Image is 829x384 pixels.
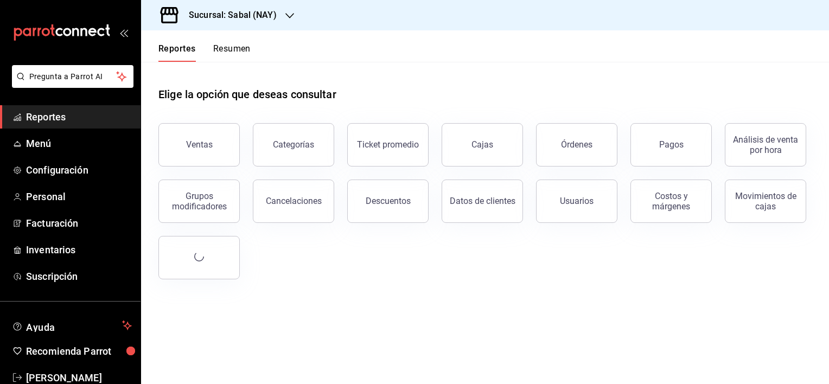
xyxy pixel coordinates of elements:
[165,191,233,212] div: Grupos modificadores
[442,123,523,167] a: Cajas
[26,344,132,359] span: Recomienda Parrot
[158,86,336,103] h1: Elige la opción que deseas consultar
[158,43,251,62] div: navigation tabs
[357,139,419,150] div: Ticket promedio
[637,191,705,212] div: Costos y márgenes
[26,189,132,204] span: Personal
[8,79,133,90] a: Pregunta a Parrot AI
[26,110,132,124] span: Reportes
[266,196,322,206] div: Cancelaciones
[725,123,806,167] button: Análisis de venta por hora
[630,180,712,223] button: Costos y márgenes
[630,123,712,167] button: Pagos
[26,216,132,231] span: Facturación
[347,123,429,167] button: Ticket promedio
[442,180,523,223] button: Datos de clientes
[26,269,132,284] span: Suscripción
[536,123,617,167] button: Órdenes
[26,242,132,257] span: Inventarios
[158,123,240,167] button: Ventas
[12,65,133,88] button: Pregunta a Parrot AI
[732,191,799,212] div: Movimientos de cajas
[253,180,334,223] button: Cancelaciones
[26,136,132,151] span: Menú
[158,43,196,62] button: Reportes
[158,180,240,223] button: Grupos modificadores
[119,28,128,37] button: open_drawer_menu
[732,135,799,155] div: Análisis de venta por hora
[253,123,334,167] button: Categorías
[536,180,617,223] button: Usuarios
[273,139,314,150] div: Categorías
[180,9,277,22] h3: Sucursal: Sabal (NAY)
[26,163,132,177] span: Configuración
[560,196,594,206] div: Usuarios
[450,196,515,206] div: Datos de clientes
[213,43,251,62] button: Resumen
[561,139,592,150] div: Órdenes
[725,180,806,223] button: Movimientos de cajas
[186,139,213,150] div: Ventas
[29,71,117,82] span: Pregunta a Parrot AI
[26,319,118,332] span: Ayuda
[471,138,494,151] div: Cajas
[659,139,684,150] div: Pagos
[366,196,411,206] div: Descuentos
[347,180,429,223] button: Descuentos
